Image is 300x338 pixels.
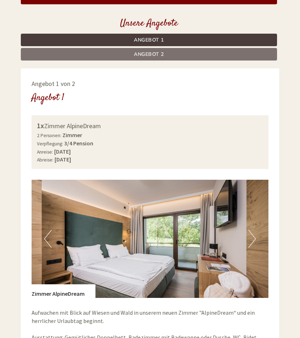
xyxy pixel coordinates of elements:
[32,91,64,105] div: Angebot 1
[194,189,237,201] button: Senden
[37,149,53,155] small: Anreise:
[64,140,93,147] b: 3/4 Pension
[134,51,164,58] span: Angebot 2
[134,37,164,43] span: Angebot 1
[37,157,53,163] small: Abreise:
[21,17,277,30] div: Unsere Angebote
[100,5,137,18] div: Mittwoch
[32,284,95,298] div: Zimmer AlpineDream
[62,131,82,139] b: Zimmer
[32,79,75,88] span: Angebot 1 von 2
[37,132,61,139] small: 2 Personen:
[37,121,44,130] b: 1x
[126,35,226,40] small: 15:30
[32,180,268,298] img: image
[54,148,71,155] b: [DATE]
[126,21,226,26] div: Sie
[44,230,52,248] button: Previous
[37,141,63,147] small: Verpflegung:
[123,19,231,41] div: Guten Tag, wie können wir Ihnen helfen?
[55,156,71,163] b: [DATE]
[248,230,256,248] button: Next
[37,121,263,131] div: Zimmer AlpineDream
